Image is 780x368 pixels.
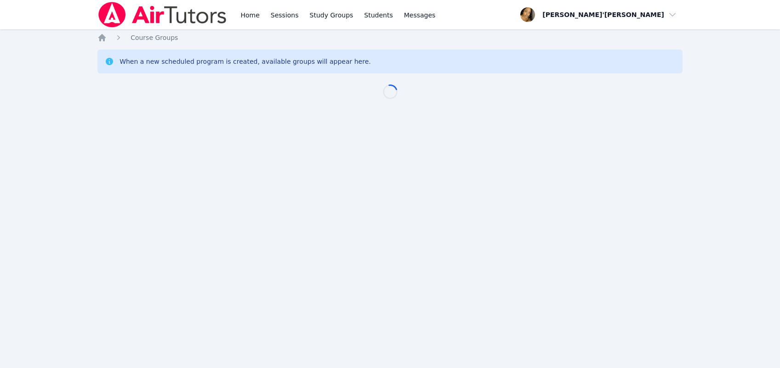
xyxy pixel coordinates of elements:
[131,33,178,42] a: Course Groups
[131,34,178,41] span: Course Groups
[97,33,683,42] nav: Breadcrumb
[97,2,228,28] img: Air Tutors
[404,11,436,20] span: Messages
[120,57,371,66] div: When a new scheduled program is created, available groups will appear here.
